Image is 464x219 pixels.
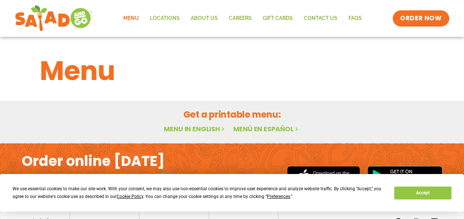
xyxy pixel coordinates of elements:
h2: Order online [DATE] [22,152,165,170]
nav: Menu [118,10,367,27]
img: google_play [367,166,443,188]
div: We use essential cookies to make our site work. With your consent, we may also use non-essential ... [13,185,385,201]
a: Locations [144,10,185,27]
a: Menu in English [164,124,226,133]
a: GIFT CARDS [257,10,298,27]
span: Preferences [267,194,290,199]
a: ORDER NOW [393,10,449,27]
h2: Get a printable menu: [40,108,425,121]
h1: Menu [40,51,425,91]
img: appstore [287,165,360,189]
span: Cookie Policy [117,194,143,199]
a: Careers [223,10,257,27]
button: Accept [394,187,451,199]
a: FAQs [343,10,367,27]
img: new-SAG-logo-768×292 [15,4,93,33]
a: Contact Us [298,10,343,27]
a: Menu [118,10,144,27]
img: fork [22,172,169,176]
a: About Us [185,10,223,27]
span: ORDER NOW [400,14,441,23]
a: Menú en español [233,124,300,133]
